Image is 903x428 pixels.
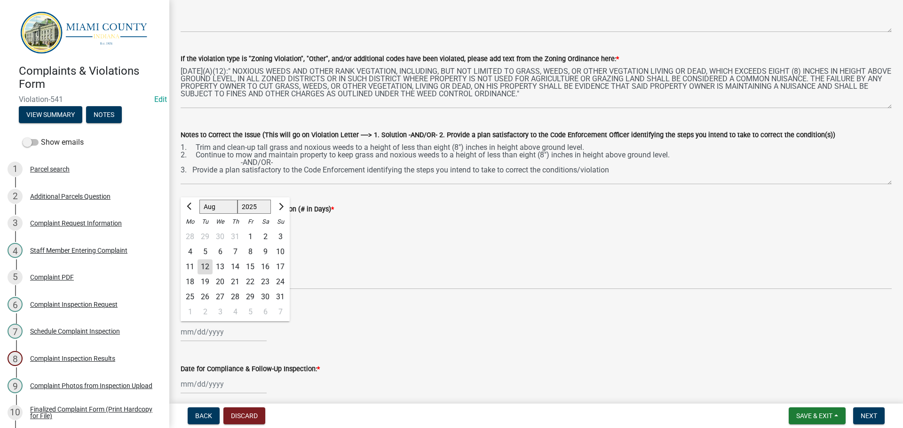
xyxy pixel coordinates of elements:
div: 25 [182,289,198,304]
span: Violation-541 [19,95,150,104]
div: Wednesday, August 13, 2025 [213,259,228,274]
div: Complaint Photos from Inspection Upload [30,382,152,389]
span: Next [861,412,877,420]
div: 14 [228,259,243,274]
wm-modal-confirm: Summary [19,111,82,119]
div: Tuesday, August 5, 2025 [198,244,213,259]
div: Tuesday, July 29, 2025 [198,229,213,244]
wm-modal-confirm: Edit Application Number [154,95,167,104]
label: If the violation type is "Zoning Violation", "Other", and/or additional codes have been violated,... [181,56,619,62]
div: Complaint Inspection Results [30,355,115,362]
div: Friday, August 15, 2025 [243,259,258,274]
div: 2 [198,304,213,319]
div: Thursday, August 7, 2025 [228,244,243,259]
div: 3 [213,304,228,319]
div: 30 [258,289,273,304]
button: Previous month [184,199,196,214]
button: Back [188,407,220,424]
div: Friday, September 5, 2025 [243,304,258,319]
input: mm/dd/yyyy [181,374,267,394]
div: We [213,214,228,229]
div: Saturday, August 23, 2025 [258,274,273,289]
div: Finalized Complaint Form (Print Hardcopy for File) [30,406,154,419]
div: 24 [273,274,288,289]
div: 10 [8,405,23,420]
div: Sunday, August 3, 2025 [273,229,288,244]
div: 19 [198,274,213,289]
div: Sunday, August 24, 2025 [273,274,288,289]
div: 8 [243,244,258,259]
div: 2 [258,229,273,244]
div: Th [228,214,243,229]
div: Tuesday, August 19, 2025 [198,274,213,289]
div: 11 [182,259,198,274]
div: 9 [258,244,273,259]
div: 27 [213,289,228,304]
div: Sunday, September 7, 2025 [273,304,288,319]
div: 28 [182,229,198,244]
div: Saturday, September 6, 2025 [258,304,273,319]
div: 21 [228,274,243,289]
div: Saturday, August 16, 2025 [258,259,273,274]
div: Complaint PDF [30,274,74,280]
div: 31 [228,229,243,244]
div: Wednesday, August 20, 2025 [213,274,228,289]
div: 1 [182,304,198,319]
label: Notes to Correct the Issue (This will go on Violation Letter ----> 1. Solution -AND/OR- 2. Provid... [181,132,835,139]
div: 4 [8,243,23,258]
div: Thursday, August 14, 2025 [228,259,243,274]
div: Additional Parcels Question [30,193,111,200]
div: Tuesday, September 2, 2025 [198,304,213,319]
div: 10 [273,244,288,259]
div: 5 [198,244,213,259]
button: View Summary [19,106,82,123]
div: Sunday, August 17, 2025 [273,259,288,274]
div: 5 [8,270,23,285]
div: 4 [228,304,243,319]
input: mm/dd/yyyy [181,322,267,342]
span: Save & Exit [796,412,832,420]
div: 23 [258,274,273,289]
button: Next [853,407,885,424]
div: 28 [228,289,243,304]
div: Tuesday, August 26, 2025 [198,289,213,304]
div: Fr [243,214,258,229]
div: Wednesday, July 30, 2025 [213,229,228,244]
div: 16 [258,259,273,274]
div: 20 [213,274,228,289]
div: Schedule Complaint Inspection [30,328,120,335]
div: Sunday, August 10, 2025 [273,244,288,259]
div: Sa [258,214,273,229]
div: Friday, August 1, 2025 [243,229,258,244]
select: Select month [199,200,238,214]
div: 1 [243,229,258,244]
div: 6 [258,304,273,319]
button: Next month [275,199,286,214]
div: 13 [213,259,228,274]
div: Monday, August 25, 2025 [182,289,198,304]
div: 7 [228,244,243,259]
div: 4 [182,244,198,259]
img: Miami County, Indiana [19,10,154,54]
a: Edit [154,95,167,104]
label: Date for Compliance & Follow-Up Inspection: [181,366,320,373]
div: Monday, August 18, 2025 [182,274,198,289]
div: 15 [243,259,258,274]
div: 18 [182,274,198,289]
div: Monday, August 11, 2025 [182,259,198,274]
div: 1 [8,162,23,177]
div: Thursday, August 28, 2025 [228,289,243,304]
div: 5 [243,304,258,319]
div: 7 [8,324,23,339]
div: Saturday, August 9, 2025 [258,244,273,259]
div: Sunday, August 31, 2025 [273,289,288,304]
div: 7 [273,304,288,319]
h4: Complaints & Violations Form [19,64,162,92]
div: Wednesday, August 27, 2025 [213,289,228,304]
div: 6 [8,297,23,312]
div: Monday, July 28, 2025 [182,229,198,244]
div: Monday, September 1, 2025 [182,304,198,319]
div: Thursday, August 21, 2025 [228,274,243,289]
button: Discard [223,407,265,424]
div: 29 [243,289,258,304]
